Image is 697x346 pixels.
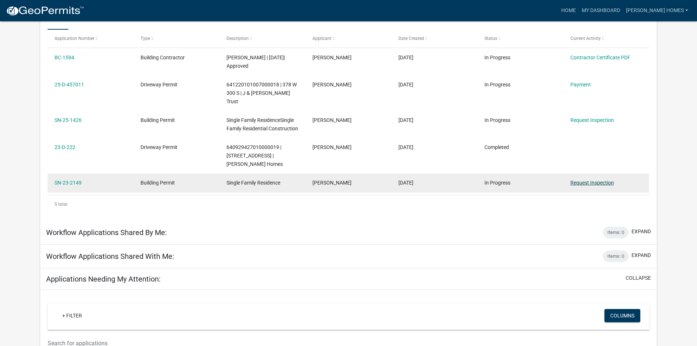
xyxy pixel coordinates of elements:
a: SN-25-1426 [55,117,82,123]
span: Aryl Aldred | 08/05/2025| Approved [226,55,285,69]
span: In Progress [484,55,510,60]
button: expand [632,252,651,259]
span: In Progress [484,180,510,186]
datatable-header-cell: Applicant [306,30,391,47]
a: Contractor Certificate PDF [570,55,630,60]
span: Single Family ResidenceSingle Family Residential Construction [226,117,298,131]
button: Columns [604,309,640,322]
span: Driveway Permit [140,82,177,88]
span: Status [484,36,497,41]
span: In Progress [484,117,510,123]
span: Building Permit [140,180,175,186]
datatable-header-cell: Application Number [48,30,134,47]
span: Aryl Aldred [312,144,352,150]
span: Type [140,36,150,41]
span: Driveway Permit [140,144,177,150]
div: 5 total [48,195,649,213]
span: 640929427010000019 | 160 N Winterberry Dr | Aldred Homes [226,144,283,167]
datatable-header-cell: Date Created [391,30,477,47]
span: Aryl Aldred [312,180,352,186]
span: Applicant [312,36,331,41]
a: Request Inspection [570,117,614,123]
datatable-header-cell: Current Activity [563,30,649,47]
a: 25-D-457011 [55,82,84,88]
span: 09/19/2023 [398,180,413,186]
span: Application Number [55,36,94,41]
a: [PERSON_NAME] Homes [623,4,691,18]
span: In Progress [484,82,510,88]
span: 641220101007000018 | 378 W 300 S | J & T Quinn Trust [226,82,297,104]
a: My Dashboard [579,4,623,18]
span: Building Contractor [140,55,185,60]
span: 07/22/2025 [398,117,413,123]
a: Payment [570,82,591,88]
span: 09/19/2023 [398,144,413,150]
a: Home [558,4,579,18]
span: 07/30/2025 [398,82,413,88]
h5: Workflow Applications Shared By Me: [46,228,167,237]
h5: Workflow Applications Shared With Me: [46,252,174,261]
h5: Applications Needing My Attention: [46,275,161,283]
span: Aryl Aldred [312,82,352,88]
a: SN-23-2149 [55,180,82,186]
span: 08/05/2025 [398,55,413,60]
span: Aryl Aldred [312,117,352,123]
button: expand [632,228,651,235]
span: Current Activity [570,36,601,41]
datatable-header-cell: Description [220,30,306,47]
span: Building Permit [140,117,175,123]
a: BC-1594 [55,55,74,60]
a: 23-D-222 [55,144,75,150]
div: Items: 0 [603,250,629,262]
div: Items: 0 [603,227,629,238]
span: Aryl Aldred [312,55,352,60]
datatable-header-cell: Type [134,30,220,47]
datatable-header-cell: Status [477,30,563,47]
a: + Filter [56,309,88,322]
span: Single Family Residence [226,180,280,186]
button: collapse [626,274,651,282]
span: Date Created [398,36,424,41]
span: Description [226,36,249,41]
a: Request Inspection [570,180,614,186]
span: Completed [484,144,509,150]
